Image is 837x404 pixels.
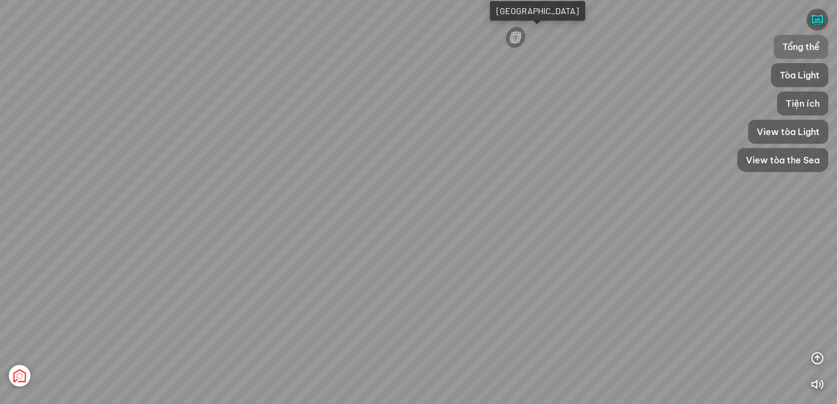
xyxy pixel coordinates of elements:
img: Avatar_Nestfind_YJWVPMA7XUC4.jpg [9,365,31,387]
span: Tổng thể [783,40,820,53]
span: View tòa Light [757,125,820,138]
span: Tiện ích [786,97,820,110]
span: View tòa the Sea [746,154,820,167]
div: [GEOGRAPHIC_DATA] [496,5,579,16]
span: Tòa Light [780,69,820,82]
